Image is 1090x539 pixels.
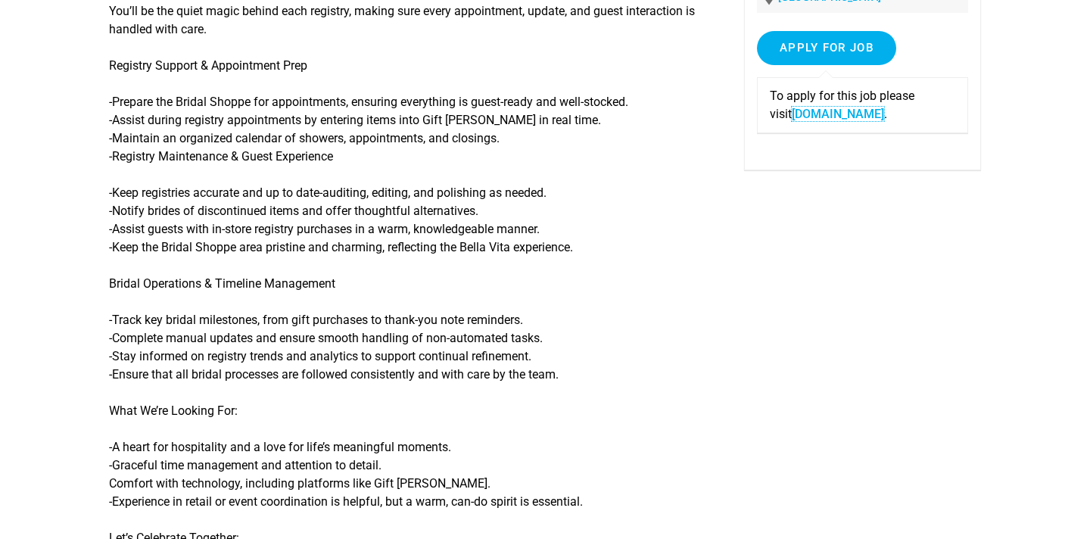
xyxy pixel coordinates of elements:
input: Apply for job [757,31,896,65]
p: -Keep registries accurate and up to date-auditing, editing, and polishing as needed. -Notify brid... [109,184,700,257]
p: -A heart for hospitality and a love for life’s meaningful moments. -Graceful time management and ... [109,438,700,511]
p: What We’re Looking For: [109,402,700,420]
p: Bridal Operations & Timeline Management [109,275,700,293]
p: -Track key bridal milestones, from gift purchases to thank-you note reminders. -Complete manual u... [109,311,700,384]
p: -Prepare the Bridal Shoppe for appointments, ensuring everything is guest-ready and well-stocked.... [109,93,700,166]
p: To apply for this job please visit . [770,87,955,123]
a: [DOMAIN_NAME] [792,107,884,121]
p: Registry Support & Appointment Prep [109,57,700,75]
